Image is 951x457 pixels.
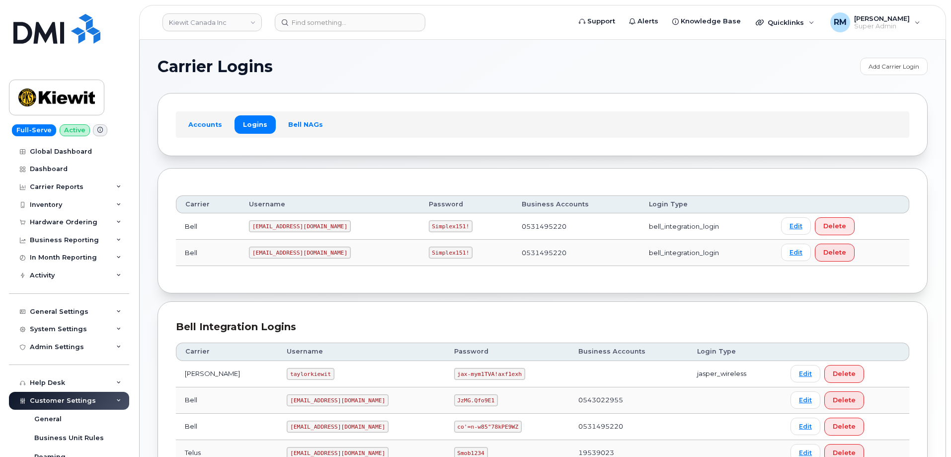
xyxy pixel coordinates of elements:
td: 0531495220 [513,240,640,266]
td: Bell [176,387,278,414]
td: 0531495220 [513,213,640,240]
code: [EMAIL_ADDRESS][DOMAIN_NAME] [287,421,389,433]
td: bell_integration_login [640,213,772,240]
button: Delete [815,244,855,262]
th: Business Accounts [569,343,688,361]
iframe: Messenger Launcher [908,414,944,450]
th: Login Type [688,343,782,361]
a: Bell NAGs [280,115,331,133]
code: jax-mym1TVA!axf1exh [454,368,525,380]
span: Carrier Logins [158,59,273,74]
th: Username [278,343,445,361]
th: Carrier [176,343,278,361]
button: Delete [824,418,864,436]
code: taylorkiewit [287,368,334,380]
button: Delete [824,365,864,383]
a: Edit [781,244,811,261]
span: Delete [823,248,846,257]
td: [PERSON_NAME] [176,361,278,387]
a: Edit [781,217,811,235]
button: Delete [815,217,855,235]
td: 0543022955 [569,387,688,414]
td: bell_integration_login [640,240,772,266]
span: Delete [833,369,856,378]
span: Delete [833,395,856,405]
a: Edit [791,365,820,382]
th: Password [445,343,569,361]
code: [EMAIL_ADDRESS][DOMAIN_NAME] [249,220,351,232]
th: Login Type [640,195,772,213]
a: Edit [791,418,820,435]
td: 0531495220 [569,414,688,440]
a: Add Carrier Login [860,58,928,75]
th: Carrier [176,195,240,213]
button: Delete [824,391,864,409]
span: Delete [833,422,856,431]
th: Password [420,195,513,213]
div: Bell Integration Logins [176,320,909,334]
code: [EMAIL_ADDRESS][DOMAIN_NAME] [287,394,389,406]
th: Business Accounts [513,195,640,213]
td: Bell [176,213,240,240]
a: Accounts [180,115,231,133]
span: Delete [823,221,846,231]
code: JzMG.Qfo9E1 [454,394,498,406]
td: Bell [176,240,240,266]
code: co'=n-w85"78kPE9WZ [454,421,522,433]
th: Username [240,195,420,213]
code: Simplex151! [429,220,473,232]
td: jasper_wireless [688,361,782,387]
code: [EMAIL_ADDRESS][DOMAIN_NAME] [249,247,351,259]
td: Bell [176,414,278,440]
a: Logins [235,115,276,133]
a: Edit [791,391,820,409]
code: Simplex151! [429,247,473,259]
